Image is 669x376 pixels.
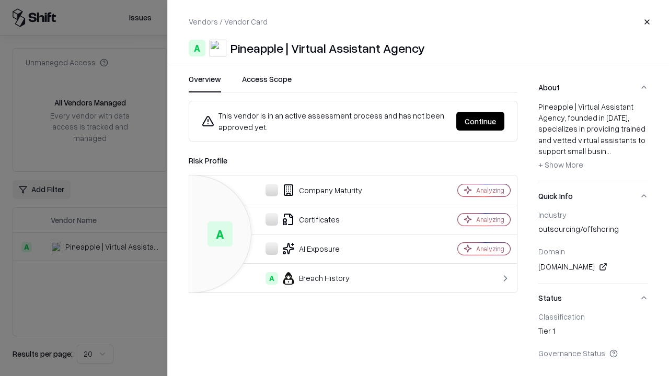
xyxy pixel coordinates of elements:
button: About [538,74,648,101]
button: Quick Info [538,182,648,210]
button: Continue [456,112,504,131]
div: Risk Profile [189,154,517,167]
div: Classification [538,312,648,321]
span: + Show More [538,160,583,169]
div: Company Maturity [198,184,421,196]
button: + Show More [538,157,583,173]
div: Certificates [198,213,421,226]
p: Vendors / Vendor Card [189,16,268,27]
div: Pineapple | Virtual Assistant Agency, founded in [DATE], specializes in providing trained and vet... [538,101,648,173]
div: Governance Status [538,348,648,358]
div: Domain [538,246,648,256]
div: Breach History [198,272,421,285]
div: A [207,221,233,246]
div: This vendor is in an active assessment process and has not been approved yet. [202,110,448,133]
button: Overview [189,74,221,92]
div: Pineapple | Virtual Assistant Agency [230,40,425,56]
div: Quick Info [538,210,648,284]
div: Analyzing [476,186,504,195]
div: AI Exposure [198,242,421,255]
div: Industry [538,210,648,219]
div: Analyzing [476,215,504,224]
div: [DOMAIN_NAME] [538,261,648,273]
img: Pineapple | Virtual Assistant Agency [210,40,226,56]
button: Status [538,284,648,312]
div: Tier 1 [538,325,648,340]
div: Analyzing [476,244,504,253]
div: A [189,40,205,56]
div: A [266,272,278,285]
div: outsourcing/offshoring [538,224,648,238]
button: Access Scope [242,74,292,92]
div: About [538,101,648,182]
span: ... [606,146,611,156]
